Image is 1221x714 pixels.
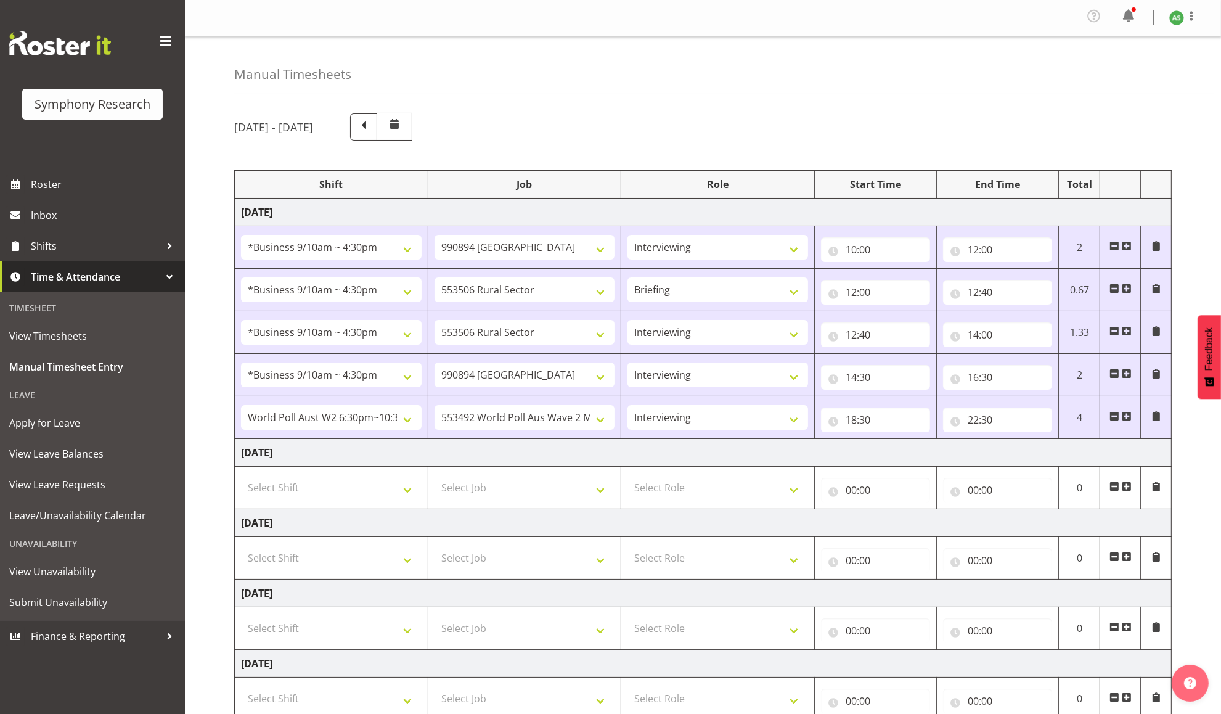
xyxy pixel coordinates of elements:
a: View Timesheets [3,321,182,351]
td: [DATE] [235,199,1172,226]
input: Click to select... [943,365,1052,390]
input: Click to select... [821,408,930,432]
input: Click to select... [943,689,1052,713]
td: 0 [1059,537,1100,580]
span: View Unavailability [9,562,176,581]
input: Click to select... [821,689,930,713]
input: Click to select... [943,408,1052,432]
input: Click to select... [821,237,930,262]
input: Click to select... [943,478,1052,503]
td: 2 [1059,354,1100,396]
td: [DATE] [235,580,1172,607]
input: Click to select... [821,280,930,305]
a: Apply for Leave [3,408,182,438]
h5: [DATE] - [DATE] [234,120,313,134]
span: Finance & Reporting [31,627,160,646]
img: Rosterit website logo [9,31,111,55]
span: Feedback [1204,327,1215,371]
input: Click to select... [821,618,930,643]
h4: Manual Timesheets [234,67,351,81]
span: Shifts [31,237,160,255]
input: Click to select... [943,618,1052,643]
span: Leave/Unavailability Calendar [9,506,176,525]
span: Inbox [31,206,179,224]
div: Shift [241,177,422,192]
span: Roster [31,175,179,194]
input: Click to select... [821,322,930,347]
a: Leave/Unavailability Calendar [3,500,182,531]
span: Apply for Leave [9,414,176,432]
td: [DATE] [235,650,1172,678]
img: ange-steiger11422.jpg [1169,10,1184,25]
div: Start Time [821,177,930,192]
button: Feedback - Show survey [1198,315,1221,399]
div: Leave [3,382,182,408]
td: 2 [1059,226,1100,269]
input: Click to select... [821,478,930,503]
span: View Leave Requests [9,475,176,494]
td: 0 [1059,467,1100,509]
div: Role [627,177,808,192]
a: View Leave Requests [3,469,182,500]
a: Manual Timesheet Entry [3,351,182,382]
span: Submit Unavailability [9,593,176,612]
div: Timesheet [3,295,182,321]
div: Symphony Research [35,95,150,113]
a: Submit Unavailability [3,587,182,618]
td: [DATE] [235,439,1172,467]
div: End Time [943,177,1052,192]
td: 0.67 [1059,269,1100,311]
div: Unavailability [3,531,182,556]
input: Click to select... [943,237,1052,262]
span: View Leave Balances [9,445,176,463]
input: Click to select... [821,365,930,390]
a: View Leave Balances [3,438,182,469]
td: 0 [1059,607,1100,650]
span: Time & Attendance [31,268,160,286]
input: Click to select... [943,280,1052,305]
a: View Unavailability [3,556,182,587]
td: 4 [1059,396,1100,439]
span: View Timesheets [9,327,176,345]
td: 1.33 [1059,311,1100,354]
input: Click to select... [943,322,1052,347]
input: Click to select... [821,548,930,573]
input: Click to select... [943,548,1052,573]
td: [DATE] [235,509,1172,537]
span: Manual Timesheet Entry [9,358,176,376]
div: Total [1065,177,1093,192]
div: Job [435,177,615,192]
img: help-xxl-2.png [1184,677,1196,689]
